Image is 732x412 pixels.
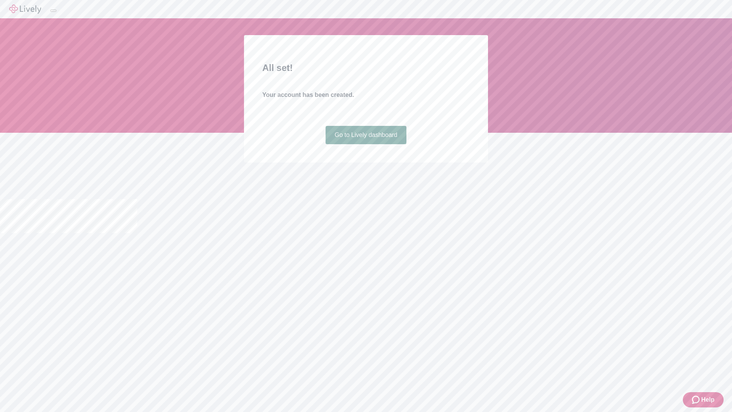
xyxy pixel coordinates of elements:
[683,392,724,407] button: Zendesk support iconHelp
[326,126,407,144] a: Go to Lively dashboard
[262,90,470,100] h4: Your account has been created.
[9,5,41,14] img: Lively
[701,395,714,404] span: Help
[692,395,701,404] svg: Zendesk support icon
[262,61,470,75] h2: All set!
[50,10,56,12] button: Log out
